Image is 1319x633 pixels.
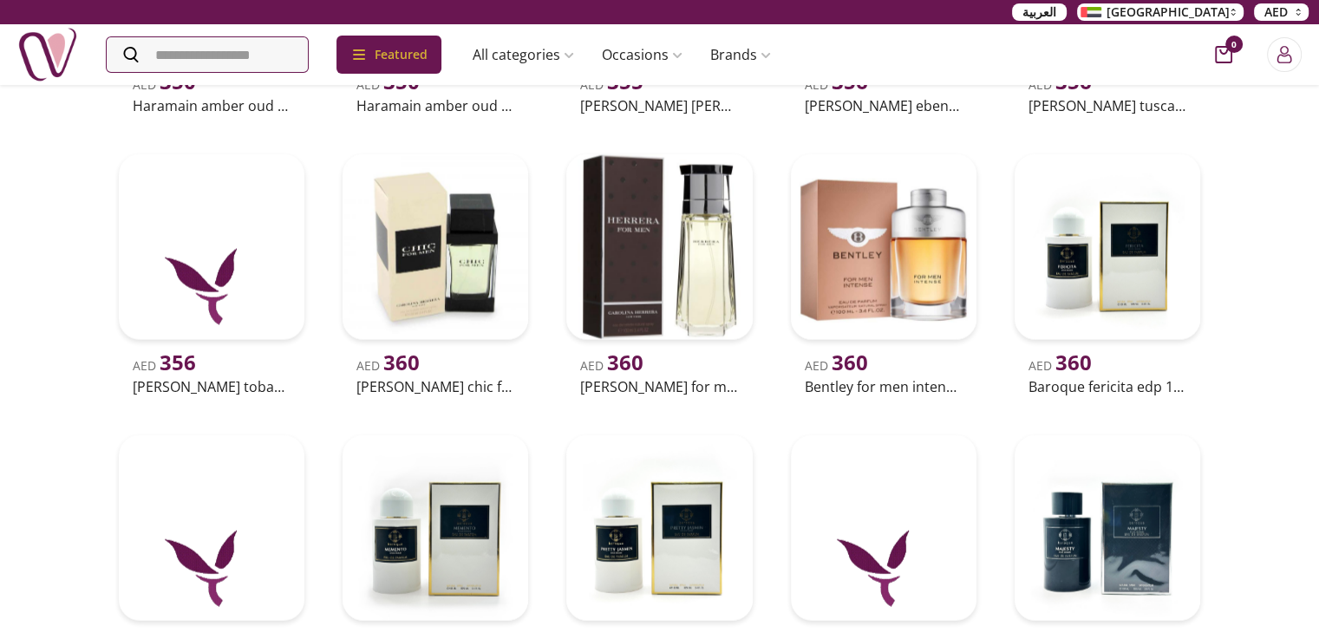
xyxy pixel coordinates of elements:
a: uae-gifts-CAROLINA HERRERA FOR MEN EDT 100MLAED 360[PERSON_NAME] for men edt 100ml [559,147,759,401]
span: [GEOGRAPHIC_DATA] [1107,3,1230,21]
span: AED [356,76,420,93]
span: 360 [383,348,420,376]
h2: Haramain amber oud aqua dubai, 75ml, extrait de parfum [356,95,514,116]
span: AED [133,76,196,93]
a: All categories [459,37,588,72]
h2: Bentley for men intense 100ml [805,376,963,397]
span: AED [1028,357,1092,374]
h2: [PERSON_NAME] tuscan leather all over body spray 150ml [1028,95,1186,116]
img: uae-gifts-CAROLINA HERRERA FOR MEN EDT 100ML [566,154,752,340]
h2: [PERSON_NAME] ebene fume all over body spray150ml [805,95,963,116]
a: uae-gifts-BENTLEY FOR MEN INTENSE 100MLAED 360Bentley for men intense 100ml [784,147,983,401]
button: cart-button [1215,46,1232,63]
input: Search [107,37,308,72]
img: Nigwa-uae-gifts [17,24,78,85]
span: 356 [160,348,196,376]
img: Arabic_dztd3n.png [1081,7,1101,17]
a: Occasions [588,37,696,72]
button: AED [1254,3,1309,21]
a: uae-gifts-CAROLINA HERRERA CHIC FOR MEN EDT 100MLAED 360[PERSON_NAME] chic for men edt 100ml [336,147,535,401]
a: uae-gifts-BAROQUE FERICITA EDP 100MLAED 360Baroque fericita edp 100ml [1008,147,1207,401]
span: AED [356,357,420,374]
span: AED [805,357,868,374]
span: العربية [1022,3,1056,21]
span: 360 [832,348,868,376]
a: Brands [696,37,785,72]
img: uae-gifts-BAROQUE MEMENTO EDP 100ML [343,435,528,621]
span: AED [805,76,868,93]
span: AED [1264,3,1288,21]
span: AED [580,76,643,93]
span: 360 [1055,348,1092,376]
img: uae-gifts-BAROQUE LOLLITTA EDP 100ML [119,435,304,621]
h2: [PERSON_NAME] tobacco vanille all over body spray 150ml [133,376,291,397]
div: Featured [336,36,441,74]
h2: [PERSON_NAME] [PERSON_NAME] edp 30ml [580,95,738,116]
h2: [PERSON_NAME] for men edt 100ml [580,376,738,397]
h2: Haramain amber oud gold edition extreme, 60ml, extrait de parfum [133,95,291,116]
span: AED [580,357,643,374]
img: uae-gifts-CAROLINA HERRERA CHIC FOR MEN EDT 100ML [343,154,528,340]
img: uae-gifts-BAROQUE MAJESTY EDP 100ML [1015,435,1200,621]
img: uae-gifts-BENTLEY FOR MEN INTENSE 100ML [791,154,976,340]
span: AED [133,357,196,374]
a: uae-gifts-TOM FORD TOBACCO VANILLE ALL OVER BODY SPRAY 150MLAED 356[PERSON_NAME] tobacco vanille ... [112,147,311,401]
img: uae-gifts-BAROQUE NIRVANA EDP 100ML [791,435,976,621]
h2: [PERSON_NAME] chic for men edt 100ml [356,376,514,397]
img: uae-gifts-BAROQUE PRETTY JASMIN EDP 100ML [566,435,752,621]
button: Login [1267,37,1302,72]
span: 360 [607,348,643,376]
span: 0 [1225,36,1243,53]
button: [GEOGRAPHIC_DATA] [1077,3,1244,21]
span: AED [1028,76,1092,93]
img: uae-gifts-TOM FORD TOBACCO VANILLE ALL OVER BODY SPRAY 150ML [119,154,304,340]
h2: Baroque fericita edp 100ml [1028,376,1186,397]
img: uae-gifts-BAROQUE FERICITA EDP 100ML [1015,154,1200,340]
